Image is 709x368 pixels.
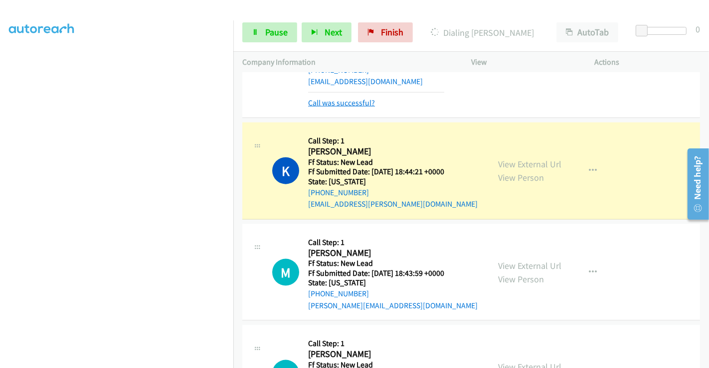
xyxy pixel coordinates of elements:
[471,56,577,68] p: View
[308,278,478,288] h5: State: [US_STATE]
[272,157,299,184] h1: K
[265,26,288,38] span: Pause
[325,26,342,38] span: Next
[308,247,478,259] h2: [PERSON_NAME]
[308,65,369,75] a: [PHONE_NUMBER]
[556,22,618,42] button: AutoTab
[498,260,561,271] a: View External Url
[696,22,700,36] div: 0
[308,268,478,278] h5: Ff Submitted Date: [DATE] 18:43:59 +0000
[595,56,701,68] p: Actions
[272,259,299,286] div: The call is yet to be attempted
[498,158,561,170] a: View External Url
[426,26,538,39] p: Dialing [PERSON_NAME]
[681,144,709,224] iframe: Resource Center
[308,167,478,177] h5: Ff Submitted Date: [DATE] 18:44:21 +0000
[498,273,544,285] a: View Person
[308,301,478,310] a: [PERSON_NAME][EMAIL_ADDRESS][DOMAIN_NAME]
[308,136,478,146] h5: Call Step: 1
[641,27,687,35] div: Delay between calls (in seconds)
[308,199,478,209] a: [EMAIL_ADDRESS][PERSON_NAME][DOMAIN_NAME]
[358,22,413,42] a: Finish
[302,22,352,42] button: Next
[308,177,478,187] h5: State: [US_STATE]
[308,339,478,349] h5: Call Step: 1
[308,258,478,268] h5: Ff Status: New Lead
[498,172,544,183] a: View Person
[242,22,297,42] a: Pause
[308,98,375,108] a: Call was successful?
[308,157,478,167] h5: Ff Status: New Lead
[242,56,453,68] p: Company Information
[308,289,369,298] a: [PHONE_NUMBER]
[381,26,403,38] span: Finish
[308,188,369,197] a: [PHONE_NUMBER]
[308,349,478,360] h2: [PERSON_NAME]
[308,146,478,157] h2: [PERSON_NAME]
[308,238,478,247] h5: Call Step: 1
[308,77,423,86] a: [EMAIL_ADDRESS][DOMAIN_NAME]
[272,259,299,286] h1: M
